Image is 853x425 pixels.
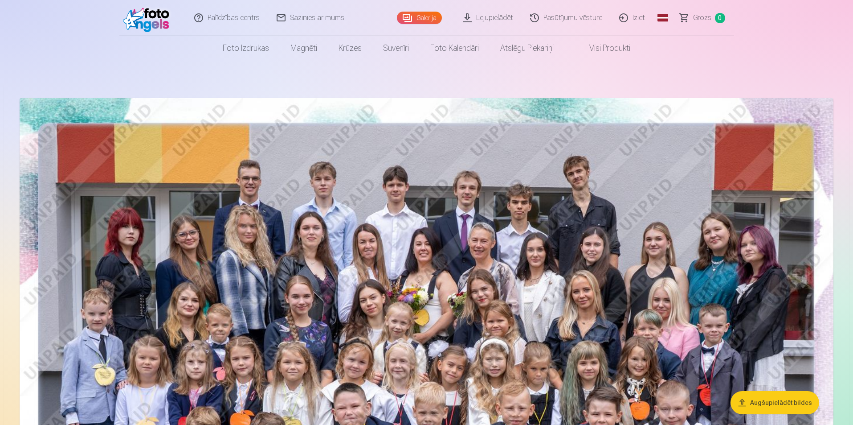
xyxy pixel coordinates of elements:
[372,36,420,61] a: Suvenīri
[280,36,328,61] a: Magnēti
[731,391,819,414] button: Augšupielādēt bildes
[490,36,564,61] a: Atslēgu piekariņi
[420,36,490,61] a: Foto kalendāri
[123,4,174,32] img: /fa3
[715,13,725,23] span: 0
[693,12,711,23] span: Grozs
[397,12,442,24] a: Galerija
[564,36,641,61] a: Visi produkti
[212,36,280,61] a: Foto izdrukas
[328,36,372,61] a: Krūzes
